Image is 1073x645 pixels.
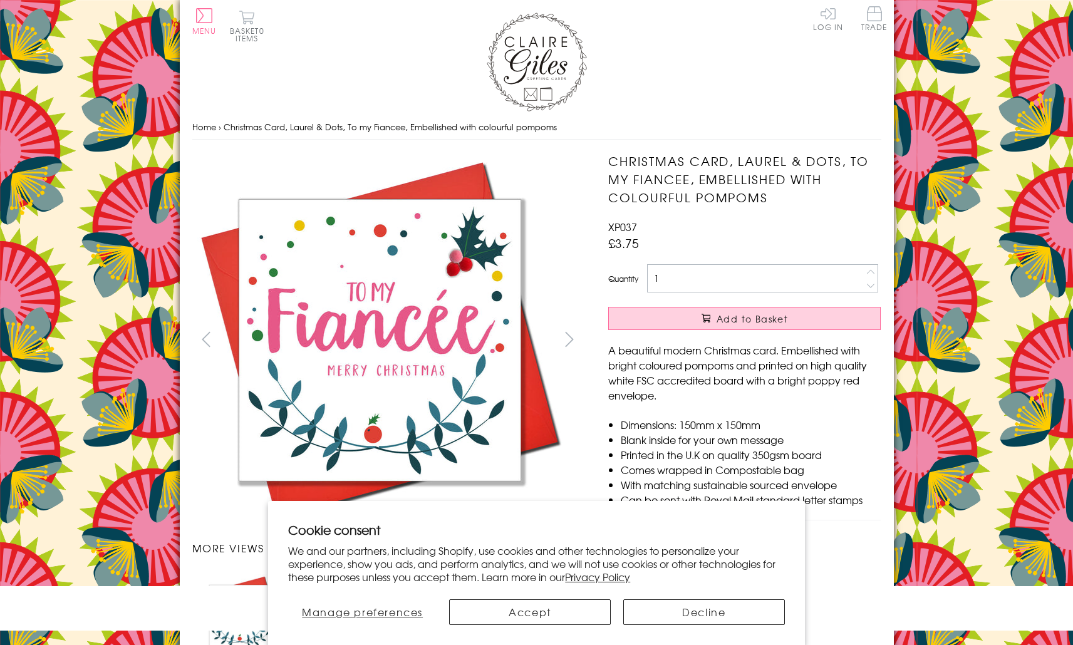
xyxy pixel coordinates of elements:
[192,8,217,34] button: Menu
[219,121,221,133] span: ›
[623,599,785,625] button: Decline
[621,477,881,492] li: With matching sustainable sourced envelope
[608,152,881,206] h1: Christmas Card, Laurel & Dots, To my Fiancee, Embellished with colourful pompoms
[230,10,264,42] button: Basket0 items
[192,115,881,140] nav: breadcrumbs
[192,152,568,528] img: Christmas Card, Laurel & Dots, To my Fiancee, Embellished with colourful pompoms
[302,604,423,619] span: Manage preferences
[608,273,638,284] label: Quantity
[583,152,959,528] img: Christmas Card, Laurel & Dots, To my Fiancee, Embellished with colourful pompoms
[717,312,788,325] span: Add to Basket
[621,447,881,462] li: Printed in the U.K on quality 350gsm board
[621,417,881,432] li: Dimensions: 150mm x 150mm
[487,13,587,111] img: Claire Giles Greetings Cards
[288,521,785,539] h2: Cookie consent
[555,325,583,353] button: next
[813,6,843,31] a: Log In
[192,325,220,353] button: prev
[236,25,264,44] span: 0 items
[861,6,888,31] span: Trade
[192,540,584,555] h3: More views
[449,599,611,625] button: Accept
[608,307,881,330] button: Add to Basket
[608,343,881,403] p: A beautiful modern Christmas card. Embellished with bright coloured pompoms and printed on high q...
[621,432,881,447] li: Blank inside for your own message
[608,234,639,252] span: £3.75
[192,25,217,36] span: Menu
[861,6,888,33] a: Trade
[288,599,437,625] button: Manage preferences
[621,462,881,477] li: Comes wrapped in Compostable bag
[288,544,785,583] p: We and our partners, including Shopify, use cookies and other technologies to personalize your ex...
[224,121,557,133] span: Christmas Card, Laurel & Dots, To my Fiancee, Embellished with colourful pompoms
[608,219,637,234] span: XP037
[565,569,630,584] a: Privacy Policy
[621,492,881,507] li: Can be sent with Royal Mail standard letter stamps
[192,121,216,133] a: Home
